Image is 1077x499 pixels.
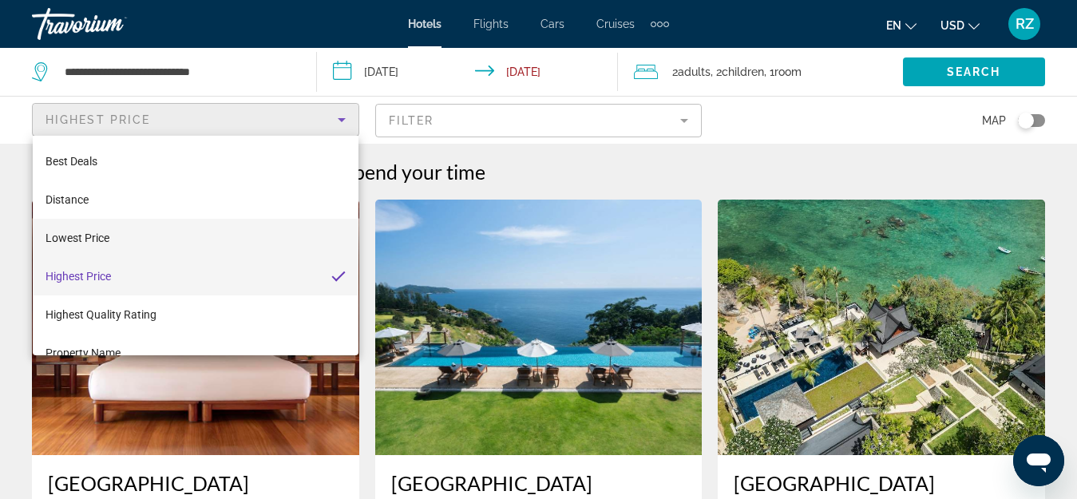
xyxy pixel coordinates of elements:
span: Lowest Price [46,232,109,244]
span: Highest Quality Rating [46,308,156,321]
div: Sort by [33,136,358,355]
iframe: Кнопка запуска окна обмена сообщениями [1013,435,1064,486]
span: Property Name [46,347,121,359]
span: Distance [46,193,89,206]
span: Highest Price [46,270,111,283]
span: Best Deals [46,155,97,168]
